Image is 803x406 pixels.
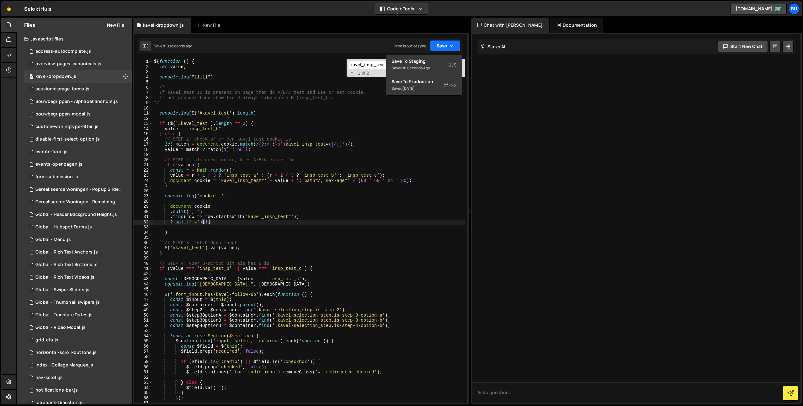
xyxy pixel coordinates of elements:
[550,18,603,33] div: Documentation
[196,22,223,28] div: New File
[24,196,134,208] div: 3807/6687.js
[134,323,153,329] div: 52
[134,121,153,126] div: 13
[134,194,153,199] div: 27
[24,171,132,183] div: 3807/11488.js
[24,108,132,120] div: 3807/9408.js
[134,276,153,282] div: 43
[134,370,153,375] div: 61
[134,69,153,75] div: 3
[134,365,153,370] div: 60
[449,62,457,68] span: S
[35,49,91,54] div: address-autocomplete.js
[134,245,153,251] div: 37
[35,99,118,104] div: Bouwbegrippen - Alphabet anchors.js
[391,58,457,64] div: Save to Staging
[134,349,153,354] div: 57
[29,75,33,80] span: 2
[134,220,153,225] div: 32
[134,90,153,95] div: 7
[1,1,17,16] a: 🤙
[24,58,132,70] div: 3807/45772.js
[134,158,153,163] div: 20
[134,116,153,121] div: 12
[134,339,153,344] div: 55
[134,240,153,246] div: 36
[35,86,89,92] div: sessionstorage-forms.js
[134,287,153,292] div: 45
[24,22,35,29] h2: Files
[386,55,462,75] button: Save to StagingS Saved10 seconds ago
[35,212,117,217] div: Global - Header Background Height.js
[134,95,153,101] div: 8
[394,43,426,49] div: Prod is out of sync
[134,59,153,64] div: 1
[24,259,132,271] div: 3807/6690.js
[391,85,457,92] div: Saved
[134,64,153,70] div: 2
[17,33,132,45] div: Javascript files
[134,334,153,339] div: 54
[35,262,98,268] div: Global - Rich Text Buttons.js
[35,74,76,79] div: kavel-dropdown.js
[24,334,132,346] div: 3807/21510.js
[134,111,153,116] div: 11
[35,124,98,130] div: custom-woningtype-filter .js
[24,95,132,108] div: 3807/6681.js
[35,300,100,305] div: Global - Thumbnail swipers.js
[134,204,153,209] div: 29
[134,292,153,297] div: 46
[481,44,506,50] h2: Slater AI
[134,282,153,287] div: 44
[789,3,800,14] a: Bu
[24,359,132,371] div: 3807/6682.js
[35,237,71,243] div: Global - Menu.js
[134,80,153,85] div: 5
[730,3,787,14] a: [DOMAIN_NAME]
[134,307,153,313] div: 49
[24,384,132,397] div: 3807/17727.js
[134,344,153,349] div: 56
[24,309,132,321] div: 3807/6692.js
[143,22,184,28] div: kavel-dropdown.js
[134,297,153,302] div: 47
[134,318,153,323] div: 51
[24,83,132,95] div: 3807/41884.js
[134,401,153,406] div: 67
[24,284,132,296] div: 3807/6691.js
[355,71,372,76] span: 1 of 2
[718,41,768,52] button: Start new chat
[444,82,457,88] span: S
[430,40,460,51] button: Save
[134,251,153,256] div: 38
[35,149,67,155] div: events-form.js
[35,275,94,280] div: Global - Rich Text Videos.js
[134,235,153,240] div: 35
[134,199,153,204] div: 28
[134,163,153,168] div: 21
[134,385,153,391] div: 64
[134,137,153,142] div: 16
[134,230,153,235] div: 34
[24,208,132,221] div: 3807/6684.js
[134,380,153,385] div: 63
[24,296,132,309] div: 3807/9474.js
[24,158,132,171] div: 3807/17740.js
[134,168,153,173] div: 22
[134,328,153,334] div: 53
[101,23,124,28] button: New File
[154,43,192,49] div: Saved
[134,100,153,106] div: 9
[134,302,153,308] div: 48
[35,61,101,67] div: overview-pages-canonicals.js
[35,224,92,230] div: Global - Hubspot Forms.js
[391,64,457,72] div: Saved
[24,45,132,58] div: 3807/9682.js
[134,131,153,137] div: 15
[24,346,132,359] div: 3807/24517.js
[35,387,78,393] div: notifications-bar.js
[134,183,153,189] div: 25
[35,136,100,142] div: disable-first-select-option.js
[24,5,52,13] div: SelektHuis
